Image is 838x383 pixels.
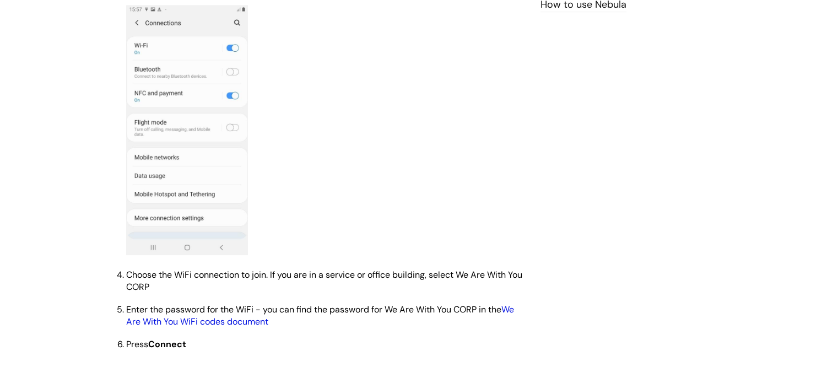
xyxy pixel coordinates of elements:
[126,269,522,293] span: Choose the WiFi connection to join. If you are in a service or office building, select We Are Wit...
[126,304,514,327] span: Enter the password for the WiFi - you can find the password for We Are With You CORP in the
[148,338,186,350] strong: Connect
[126,338,186,350] span: Press
[126,304,514,327] a: We Are With You WiFi codes document
[126,5,248,255] img: x1Lz1TX_O7zM01h9xCMMovDKkovOtzBNTQ.png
